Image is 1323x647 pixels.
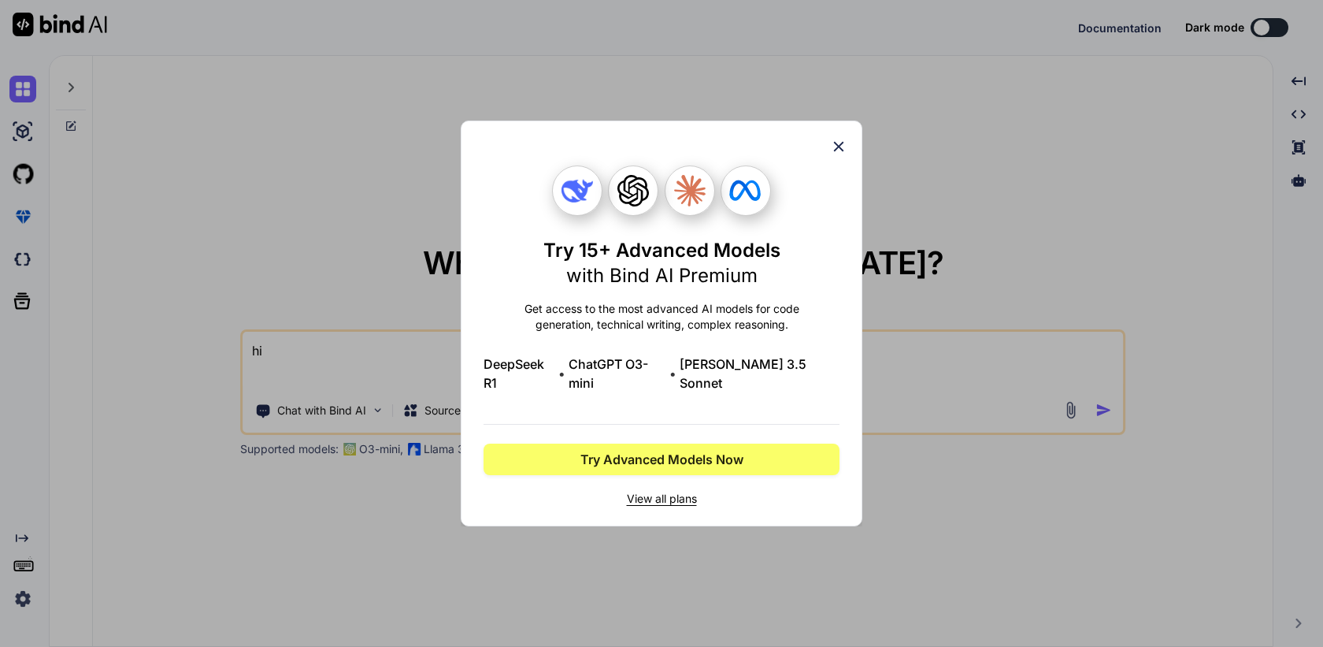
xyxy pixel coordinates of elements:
span: with Bind AI Premium [566,264,758,287]
span: DeepSeek R1 [484,355,555,392]
span: View all plans [484,491,839,507]
p: Get access to the most advanced AI models for code generation, technical writing, complex reasoning. [484,301,839,333]
button: Try Advanced Models Now [484,444,839,475]
img: Deepseek [561,175,593,206]
h1: Try 15+ Advanced Models [543,238,780,288]
span: • [669,364,676,383]
span: ChatGPT O3-mini [569,355,666,392]
span: Try Advanced Models Now [580,450,743,469]
span: • [558,364,565,383]
span: [PERSON_NAME] 3.5 Sonnet [680,355,839,392]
